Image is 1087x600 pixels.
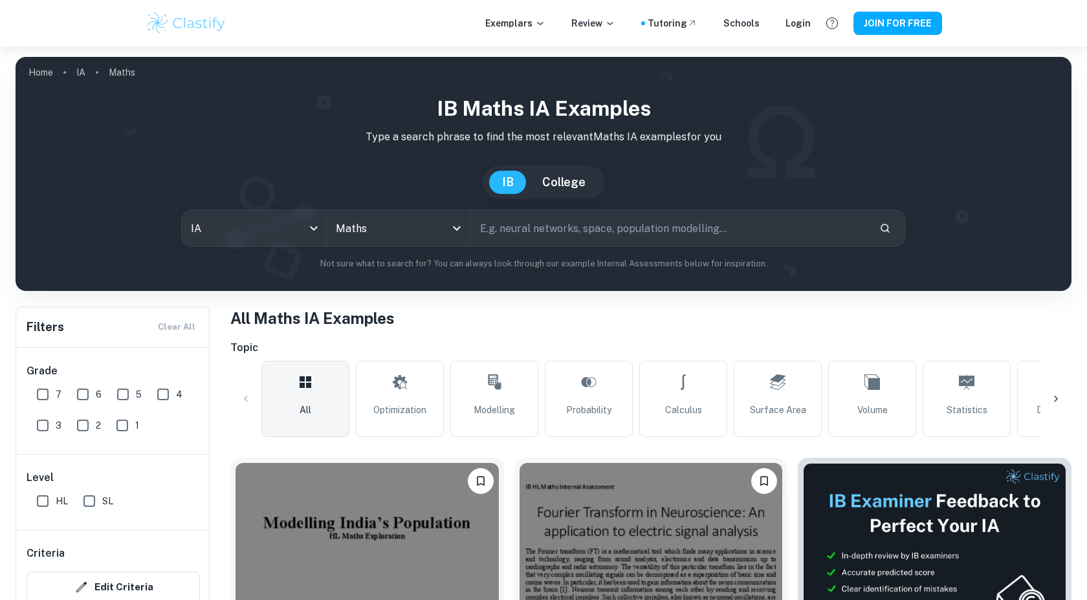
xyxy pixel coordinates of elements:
a: Tutoring [648,16,697,30]
span: 1 [135,418,139,433]
h6: Grade [27,363,200,379]
p: Review [571,16,615,30]
span: Optimization [373,403,426,417]
button: Please log in to bookmark exemplars [751,468,777,494]
button: Help and Feedback [821,12,843,34]
h6: Level [27,470,200,486]
button: JOIN FOR FREE [853,12,942,35]
span: 6 [96,387,102,402]
input: E.g. neural networks, space, population modelling... [471,210,869,246]
button: IB [489,171,527,194]
p: Maths [109,65,135,80]
span: All [300,403,311,417]
img: profile cover [16,57,1071,291]
span: HL [56,494,68,508]
p: Exemplars [485,16,545,30]
button: College [529,171,598,194]
span: Statistics [947,403,987,417]
span: 4 [176,387,182,402]
span: 7 [56,387,61,402]
span: SL [102,494,113,508]
span: 3 [56,418,61,433]
h6: Topic [230,340,1071,356]
a: Schools [723,16,760,30]
span: Probability [566,403,611,417]
button: Search [874,217,896,239]
span: Volume [857,403,888,417]
img: Clastify logo [145,10,227,36]
a: Login [785,16,811,30]
span: Modelling [474,403,515,417]
h1: All Maths IA Examples [230,306,1071,330]
h6: Criteria [27,546,65,561]
button: Please log in to bookmark exemplars [468,468,494,494]
p: Not sure what to search for? You can always look through our example Internal Assessments below f... [26,257,1061,270]
h1: IB Maths IA examples [26,93,1061,124]
a: Home [28,63,53,81]
p: Type a search phrase to find the most relevant Maths IA examples for you [26,129,1061,145]
span: Calculus [665,403,702,417]
div: IA [182,210,326,246]
a: IA [76,63,85,81]
span: Surface Area [750,403,806,417]
span: 2 [96,418,101,433]
h6: Filters [27,318,64,336]
button: Open [448,219,466,237]
span: 5 [136,387,142,402]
